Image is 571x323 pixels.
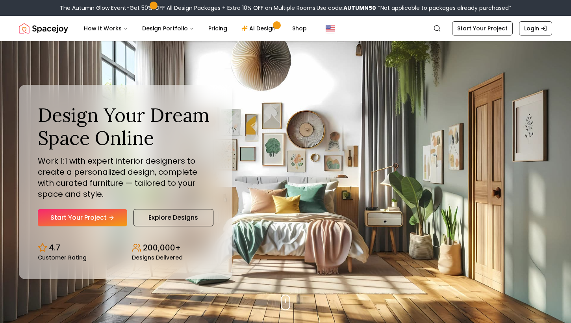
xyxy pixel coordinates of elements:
img: Spacejoy Logo [19,21,68,36]
p: 4.7 [49,242,60,253]
button: How It Works [78,21,134,36]
a: Shop [286,21,313,36]
span: Use code: [317,4,376,12]
nav: Main [78,21,313,36]
small: Customer Rating [38,255,87,260]
img: United States [326,24,335,33]
div: Design stats [38,236,213,260]
a: Login [519,21,552,35]
button: Design Portfolio [136,21,200,36]
b: AUTUMN50 [343,4,376,12]
a: Start Your Project [38,209,127,226]
p: Work 1:1 with expert interior designers to create a personalized design, complete with curated fu... [38,155,213,200]
span: *Not applicable to packages already purchased* [376,4,512,12]
nav: Global [19,16,552,41]
h1: Design Your Dream Space Online [38,104,213,149]
p: 200,000+ [143,242,181,253]
a: Explore Designs [133,209,213,226]
div: The Autumn Glow Event-Get 50% OFF All Design Packages + Extra 10% OFF on Multiple Rooms. [60,4,512,12]
a: Spacejoy [19,21,68,36]
small: Designs Delivered [132,255,183,260]
a: Start Your Project [452,21,513,35]
a: Pricing [202,21,234,36]
a: AI Design [235,21,284,36]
